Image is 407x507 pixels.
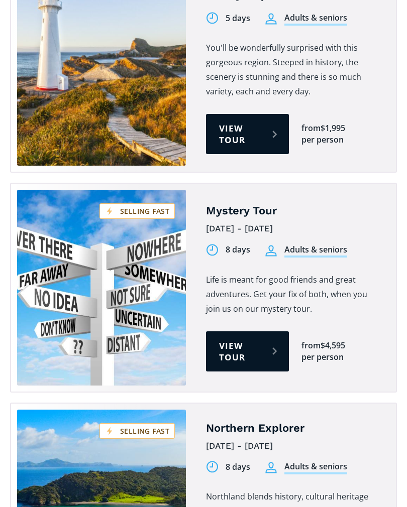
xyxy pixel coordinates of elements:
[206,41,381,99] p: You'll be wonderfully surprised with this gorgeous region. Steeped in history, the scenery is stu...
[284,244,347,258] div: Adults & seniors
[284,12,347,26] div: Adults & seniors
[232,13,250,24] div: days
[226,461,230,473] div: 8
[232,244,250,256] div: days
[301,134,344,146] div: per person
[321,340,345,351] div: $4,595
[206,114,289,154] a: View tour
[206,438,381,454] div: [DATE] - [DATE]
[206,221,381,236] div: [DATE] - [DATE]
[206,273,381,316] p: Life is meant for good friends and great adventures. Get your fix of both, when you join us on ou...
[321,122,345,134] div: $1,995
[206,331,289,371] a: View tour
[226,244,230,256] div: 8
[301,340,321,351] div: from
[284,461,347,474] div: Adults & seniors
[206,204,381,218] h4: Mystery Tour
[226,13,230,24] div: 5
[206,421,381,436] h4: Northern Explorer
[301,122,321,134] div: from
[232,461,250,473] div: days
[301,351,344,363] div: per person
